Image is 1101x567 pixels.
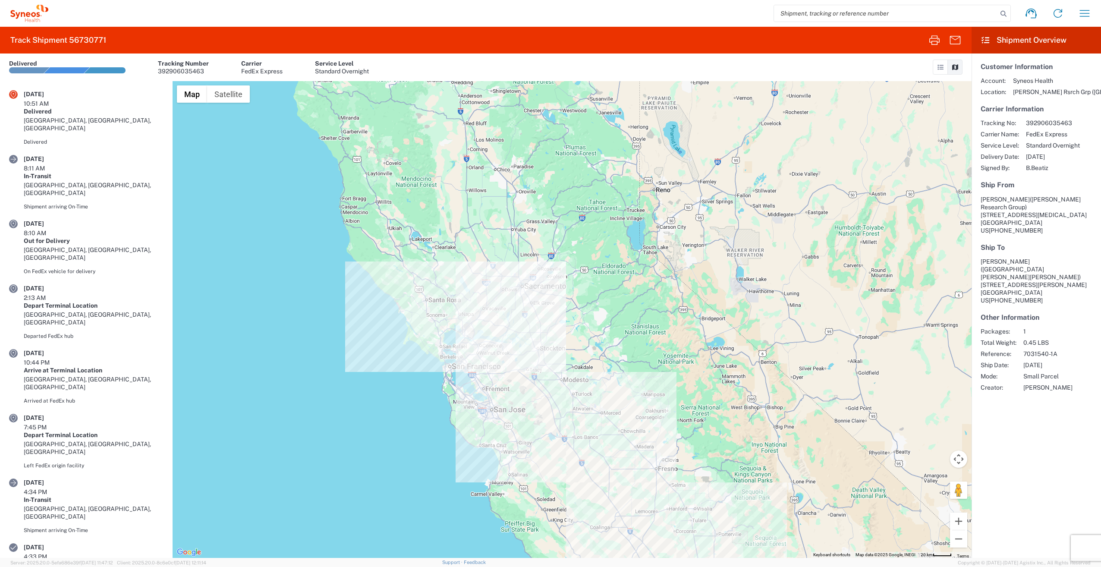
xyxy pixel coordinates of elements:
span: Location: [981,88,1006,96]
span: Mode: [981,372,1016,380]
span: [PERSON_NAME] [981,196,1030,203]
div: On FedEx vehicle for delivery [24,268,164,275]
div: 8:11 AM [24,164,67,172]
span: 392906035463 [1026,119,1080,127]
span: Client: 2025.20.0-8c6e0cf [117,560,206,565]
div: 392906035463 [158,67,209,75]
div: FedEx Express [241,67,283,75]
div: Arrived at FedEx hub [24,397,164,405]
button: Keyboard shortcuts [813,552,850,558]
span: [PERSON_NAME] [1023,384,1073,391]
button: Drag Pegman onto the map to open Street View [950,482,967,499]
h5: Ship From [981,181,1092,189]
span: [DATE] 12:11:14 [175,560,206,565]
h5: Ship To [981,243,1092,252]
span: Signed By: [981,164,1019,172]
div: [GEOGRAPHIC_DATA], [GEOGRAPHIC_DATA], [GEOGRAPHIC_DATA] [24,375,164,391]
span: Account: [981,77,1006,85]
span: [PERSON_NAME] [STREET_ADDRESS][PERSON_NAME] [981,258,1087,288]
span: [DATE] [1026,153,1080,161]
span: 1 [1023,328,1073,335]
div: Arrive at Terminal Location [24,366,164,374]
h5: Carrier Information [981,105,1092,113]
span: Reference: [981,350,1016,358]
input: Shipment, tracking or reference number [774,5,997,22]
img: Google [175,547,203,558]
h2: Track Shipment 56730771 [10,35,106,45]
span: FedEx Express [1026,130,1080,138]
span: [STREET_ADDRESS] [981,211,1038,218]
div: 7:45 PM [24,423,67,431]
div: 8:10 AM [24,229,67,237]
div: [GEOGRAPHIC_DATA], [GEOGRAPHIC_DATA], [GEOGRAPHIC_DATA] [24,246,164,261]
div: Left FedEx origin facility [24,462,164,469]
div: In-Transit [24,172,164,180]
span: Packages: [981,328,1016,335]
div: Depart Terminal Location [24,431,164,439]
div: 4:33 PM [24,553,67,561]
span: [DATE] 11:47:12 [81,560,113,565]
div: Delivered [24,138,164,146]
span: Total Weight: [981,339,1016,346]
button: Map Scale: 20 km per 40 pixels [918,552,954,558]
div: Shipment arriving On-Time [24,526,164,534]
button: Zoom out [950,530,967,548]
div: 10:44 PM [24,359,67,366]
div: Service Level [315,60,369,67]
a: Open this area in Google Maps (opens a new window) [175,547,203,558]
div: Out for Delivery [24,237,164,245]
div: In-Transit [24,496,164,504]
span: Creator: [981,384,1016,391]
button: Show satellite imagery [207,85,250,103]
div: Shipment arriving On-Time [24,203,164,211]
span: Standard Overnight [1026,142,1080,149]
button: Show street map [177,85,207,103]
button: Map camera controls [950,450,967,468]
div: Departed FedEx hub [24,332,164,340]
a: Support [442,560,464,565]
div: [DATE] [24,349,67,357]
a: Feedback [464,560,486,565]
div: [DATE] [24,220,67,227]
div: [DATE] [24,414,67,422]
span: Tracking No: [981,119,1019,127]
span: Server: 2025.20.0-5efa686e39f [10,560,113,565]
span: Delivery Date: [981,153,1019,161]
header: Shipment Overview [972,27,1101,54]
div: Delivered [24,107,164,115]
span: ([PERSON_NAME] Research Group) [981,196,1081,211]
span: 0.45 LBS [1023,339,1073,346]
span: [DATE] [1023,361,1073,369]
div: [GEOGRAPHIC_DATA], [GEOGRAPHIC_DATA], [GEOGRAPHIC_DATA] [24,440,164,456]
address: [GEOGRAPHIC_DATA] US [981,258,1092,304]
span: Map data ©2025 Google, INEGI [856,552,915,557]
span: [PHONE_NUMBER] [989,297,1043,304]
div: [GEOGRAPHIC_DATA], [GEOGRAPHIC_DATA], [GEOGRAPHIC_DATA] [24,311,164,326]
span: B.Beatiz [1026,164,1080,172]
div: [DATE] [24,543,67,551]
h5: Customer Information [981,63,1092,71]
div: Standard Overnight [315,67,369,75]
span: [PHONE_NUMBER] [989,227,1043,234]
div: [DATE] [24,479,67,486]
div: 10:51 AM [24,100,67,107]
span: Carrier Name: [981,130,1019,138]
div: 4:34 PM [24,488,67,496]
span: Service Level: [981,142,1019,149]
div: Delivered [9,60,37,67]
div: [GEOGRAPHIC_DATA], [GEOGRAPHIC_DATA], [GEOGRAPHIC_DATA] [24,181,164,197]
address: [MEDICAL_DATA][GEOGRAPHIC_DATA] US [981,195,1092,234]
div: [GEOGRAPHIC_DATA], [GEOGRAPHIC_DATA], [GEOGRAPHIC_DATA] [24,117,164,132]
button: Zoom in [950,513,967,530]
div: [DATE] [24,284,67,292]
div: [DATE] [24,155,67,163]
span: 7031540-1A [1023,350,1073,358]
a: Terms [957,554,969,558]
div: [GEOGRAPHIC_DATA], [GEOGRAPHIC_DATA], [GEOGRAPHIC_DATA] [24,505,164,520]
div: 2:13 AM [24,294,67,302]
span: Copyright © [DATE]-[DATE] Agistix Inc., All Rights Reserved [958,559,1091,567]
div: Depart Terminal Location [24,302,164,309]
div: Tracking Number [158,60,209,67]
span: ([GEOGRAPHIC_DATA][PERSON_NAME][PERSON_NAME]) [981,266,1081,280]
span: Small Parcel [1023,372,1073,380]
